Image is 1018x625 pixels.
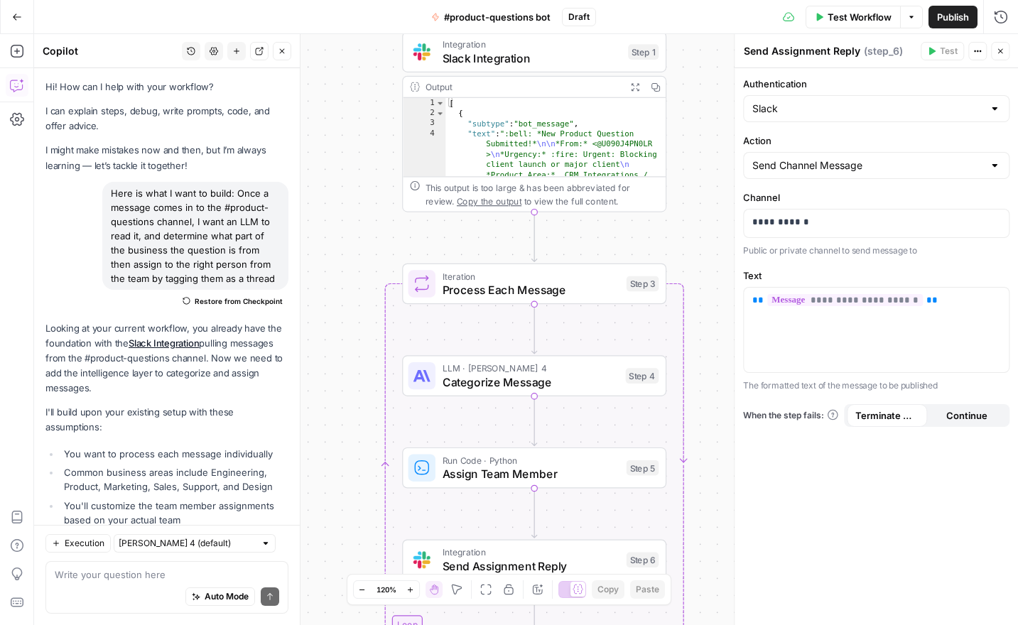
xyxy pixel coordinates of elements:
div: IntegrationSend Assignment ReplyStep 6 [402,540,666,581]
span: Continue [946,408,987,423]
p: I can explain steps, debug, write prompts, code, and offer advice. [45,104,288,134]
span: Categorize Message [443,374,619,391]
img: Slack-mark-RGB.png [413,551,431,568]
div: Output [426,80,620,94]
span: ( step_6 ) [864,44,903,58]
span: #product-questions bot [444,10,551,24]
p: Looking at your current workflow, you already have the foundation with the pulling messages from ... [45,321,288,396]
div: Step 4 [626,368,659,384]
div: Run Code · PythonAssign Team MemberStep 5 [402,447,666,489]
label: Action [743,134,1009,148]
button: Paste [630,580,665,599]
span: Restore from Checkpoint [195,295,283,307]
span: Copy the output [457,196,521,206]
div: 3 [403,119,445,129]
span: Send Assignment Reply [443,558,620,575]
a: When the step fails: [743,409,838,422]
button: Publish [928,6,978,28]
input: Slack [752,102,983,116]
span: Integration [443,38,622,51]
div: This output is too large & has been abbreviated for review. to view the full content. [426,180,659,207]
span: Test Workflow [828,10,892,24]
a: Slack Integration [129,337,199,349]
span: Iteration [443,269,620,283]
button: Copy [592,580,624,599]
span: Integration [443,545,620,559]
input: Claude Sonnet 4 (default) [119,536,255,550]
span: Publish [937,10,969,24]
span: Test [940,45,958,58]
p: The formatted text of the message to be published [743,379,1009,393]
li: You'll customize the team member assignments based on your actual team [60,499,288,527]
span: Terminate Workflow [855,408,919,423]
div: Step 6 [627,553,659,568]
div: Step 1 [628,44,659,60]
label: Text [743,268,1009,283]
label: Authentication [743,77,1009,91]
label: Channel [743,190,1009,205]
g: Edge from step_1 to step_3 [532,212,537,262]
g: Edge from step_3 to step_4 [532,303,537,354]
div: Step 5 [627,460,659,476]
g: Edge from step_4 to step_5 [532,396,537,446]
span: Run Code · Python [443,453,620,467]
input: Send Channel Message [752,158,983,173]
button: Test Workflow [806,6,900,28]
button: #product-questions bot [423,6,559,28]
div: 4 [403,129,445,364]
button: Execution [45,534,111,553]
p: I'll build upon your existing setup with these assumptions: [45,405,288,435]
li: Common business areas include Engineering, Product, Marketing, Sales, Support, and Design [60,465,288,494]
button: Continue [927,404,1007,427]
img: Slack-mark-RGB.png [413,43,431,60]
textarea: Send Assignment Reply [744,44,860,58]
span: Toggle code folding, rows 1 through 706 [435,98,445,108]
button: Test [921,42,964,60]
span: Copy [597,583,619,596]
g: Edge from step_5 to step_6 [532,487,537,538]
button: Restore from Checkpoint [177,293,288,310]
span: Slack Integration [443,50,622,67]
span: LLM · [PERSON_NAME] 4 [443,362,619,375]
span: Execution [65,537,104,550]
span: Paste [636,583,659,596]
div: LLM · [PERSON_NAME] 4Categorize MessageStep 4 [402,355,666,396]
span: Auto Mode [205,590,249,603]
div: 1 [403,98,445,108]
p: Public or private channel to send message to [743,244,1009,258]
span: Assign Team Member [443,465,620,482]
p: Hi! How can I help with your workflow? [45,80,288,94]
div: Step 3 [627,276,659,292]
span: 120% [377,584,396,595]
div: 2 [403,108,445,118]
span: Toggle code folding, rows 2 through 228 [435,108,445,118]
button: Auto Mode [185,587,255,606]
div: IntegrationSlack IntegrationStep 1Output[ { "subtype":"bot_message", "text":":bell: *New Product ... [402,31,666,212]
span: Draft [568,11,590,23]
li: You want to process each message individually [60,447,288,461]
span: Process Each Message [443,281,620,298]
p: I might make mistakes now and then, but I’m always learning — let’s tackle it together! [45,143,288,173]
div: Copilot [43,44,178,58]
div: Here is what I want to build: Once a message comes in to the #product-questions channel, I want a... [102,182,288,290]
div: LoopIterationProcess Each MessageStep 3 [402,263,666,305]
